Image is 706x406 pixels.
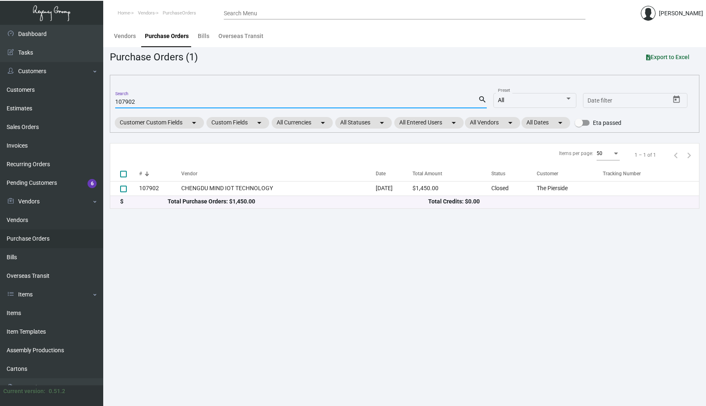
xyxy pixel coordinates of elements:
div: Status [491,170,537,177]
mat-icon: search [478,95,487,105]
button: Next page [682,148,696,162]
div: [PERSON_NAME] [659,9,703,18]
span: PurchaseOrders [163,10,196,16]
mat-icon: arrow_drop_down [318,118,328,128]
span: Export to Excel [646,54,689,60]
div: 0.51.2 [49,387,65,396]
button: Open calendar [670,93,683,106]
div: 1 – 1 of 1 [635,151,656,159]
span: All [498,97,504,103]
span: Eta passed [593,118,621,128]
div: Purchase Orders (1) [110,50,198,64]
mat-icon: arrow_drop_down [449,118,459,128]
mat-icon: arrow_drop_down [505,118,515,128]
mat-chip: All Currencies [272,117,333,129]
td: $1,450.00 [412,181,491,196]
mat-icon: arrow_drop_down [377,118,387,128]
div: Purchase Orders [145,32,189,41]
div: Vendors [114,32,136,41]
mat-chip: Customer Custom Fields [115,117,204,129]
div: Total Purchase Orders: $1,450.00 [168,197,429,206]
div: # [139,170,181,177]
td: CHENGDU MIND IOT TECHNOLOGY [181,181,376,196]
mat-select: Items per page: [597,151,620,157]
div: Total Amount [412,170,491,177]
mat-icon: arrow_drop_down [189,118,199,128]
div: Current version: [3,387,45,396]
div: $ [120,197,168,206]
span: Home [118,10,130,16]
mat-chip: All Vendors [465,117,520,129]
div: Tracking Number [603,170,641,177]
td: [DATE] [376,181,412,196]
div: Items per page: [559,150,593,157]
img: admin@bootstrapmaster.com [641,6,656,21]
input: Start date [588,98,613,104]
div: Total Credits: $0.00 [428,197,689,206]
div: Vendor [181,170,197,177]
div: Tracking Number [603,170,699,177]
mat-icon: arrow_drop_down [254,118,264,128]
div: Vendor [181,170,376,177]
mat-chip: Custom Fields [206,117,269,129]
input: End date [620,98,660,104]
mat-chip: All Entered Users [394,117,464,129]
span: 50 [597,150,602,156]
mat-chip: All Dates [521,117,570,129]
div: Date [376,170,386,177]
div: Bills [198,32,209,41]
div: Status [491,170,505,177]
span: Vendors [138,10,155,16]
td: 107902 [139,181,181,196]
div: Date [376,170,412,177]
div: Customer [537,170,558,177]
button: Export to Excel [640,50,696,64]
button: Previous page [669,148,682,162]
td: The Pierside [537,181,602,196]
mat-icon: arrow_drop_down [555,118,565,128]
div: # [139,170,142,177]
mat-chip: All Statuses [335,117,392,129]
div: Total Amount [412,170,442,177]
div: Overseas Transit [218,32,263,41]
td: Closed [491,181,537,196]
div: Customer [537,170,602,177]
